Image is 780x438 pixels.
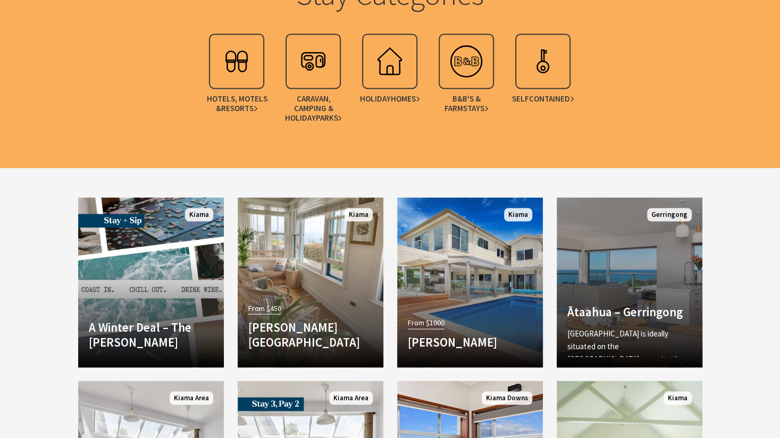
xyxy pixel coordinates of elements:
a: Hotels, Motels &Resorts [198,33,275,128]
a: SelfContained [505,33,581,128]
span: Kiama Area [329,391,373,405]
span: Hotels, Motels & [204,94,270,113]
a: B&B's &Farmstays [428,33,505,128]
img: bedbreakfa.svg [445,40,488,82]
span: From $450 [248,302,281,314]
span: Resorts [221,104,258,113]
span: Farmstays [444,104,489,113]
span: Gerringong [647,208,692,221]
span: Kiama Downs [482,391,532,405]
span: Kiama [664,391,692,405]
span: Self [512,94,574,104]
img: hotel.svg [215,40,258,82]
span: Parks [315,113,342,123]
h4: A Winter Deal – The [PERSON_NAME] [89,319,213,349]
span: From $1000 [408,316,444,328]
p: [GEOGRAPHIC_DATA] is ideally situated on the [GEOGRAPHIC_DATA] opposite the [GEOGRAPHIC_DATA], wh... [567,327,692,378]
h4: Ātaahua – Gerringong [567,304,692,319]
img: apartment.svg [522,40,564,82]
span: Holiday [360,94,420,104]
span: Homes [391,94,420,104]
a: Another Image Used A Winter Deal – The [PERSON_NAME] Kiama [78,197,224,367]
h4: [PERSON_NAME][GEOGRAPHIC_DATA] [248,319,373,349]
span: Contained [529,94,574,104]
span: Kiama [345,208,373,221]
span: Kiama [504,208,532,221]
img: campmotor.svg [292,40,334,82]
h4: [PERSON_NAME] [408,334,532,349]
img: holhouse.svg [368,40,411,82]
a: From $450 [PERSON_NAME][GEOGRAPHIC_DATA] Kiama [238,197,383,367]
span: Kiama [185,208,213,221]
span: Caravan, Camping & Holiday [280,94,347,123]
span: B&B's & [433,94,500,113]
a: Another Image Used Ātaahua – Gerringong [GEOGRAPHIC_DATA] is ideally situated on the [GEOGRAPHIC_... [557,197,702,367]
span: Kiama Area [170,391,213,405]
a: HolidayHomes [351,33,428,128]
a: From $1000 [PERSON_NAME] Kiama [397,197,543,367]
a: Caravan, Camping & HolidayParks [275,33,351,128]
